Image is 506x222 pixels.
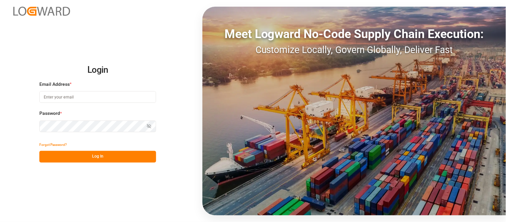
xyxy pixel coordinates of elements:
[39,139,67,151] button: Forgot Password?
[39,151,156,163] button: Log In
[202,43,506,57] div: Customize Locally, Govern Globally, Deliver Fast
[39,91,156,103] input: Enter your email
[39,81,70,88] span: Email Address
[39,59,156,81] h2: Login
[13,7,70,16] img: Logward_new_orange.png
[202,25,506,43] div: Meet Logward No-Code Supply Chain Execution:
[39,110,60,117] span: Password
